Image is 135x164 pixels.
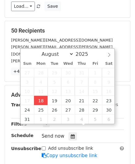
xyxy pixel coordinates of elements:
[48,145,93,152] label: Add unsubscribe link
[88,114,102,124] span: September 5, 2025
[48,114,61,124] span: September 2, 2025
[48,77,61,86] span: August 5, 2025
[48,105,61,114] span: August 26, 2025
[61,105,75,114] span: August 27, 2025
[34,62,48,66] span: Mon
[34,68,48,77] span: July 28, 2025
[11,102,32,107] strong: Tracking
[61,86,75,96] span: August 13, 2025
[88,105,102,114] span: August 29, 2025
[11,133,33,138] strong: Schedule
[11,91,124,98] h5: Advanced
[11,38,113,42] small: [PERSON_NAME][EMAIL_ADDRESS][DOMAIN_NAME]
[61,62,75,66] span: Wed
[21,62,34,66] span: Sun
[34,105,48,114] span: August 25, 2025
[61,114,75,124] span: September 3, 2025
[48,62,61,66] span: Tue
[11,59,113,63] small: [PERSON_NAME][EMAIL_ADDRESS][DOMAIN_NAME]
[102,86,116,96] span: August 16, 2025
[34,96,48,105] span: August 18, 2025
[48,96,61,105] span: August 19, 2025
[21,77,34,86] span: August 3, 2025
[21,68,34,77] span: July 27, 2025
[21,86,34,96] span: August 10, 2025
[34,114,48,124] span: September 1, 2025
[75,114,88,124] span: September 4, 2025
[75,105,88,114] span: August 28, 2025
[104,134,135,164] iframe: Chat Widget
[88,68,102,77] span: August 1, 2025
[102,96,116,105] span: August 23, 2025
[34,86,48,96] span: August 11, 2025
[102,68,116,77] span: August 2, 2025
[11,68,37,75] a: +47 more
[102,62,116,66] span: Sat
[102,77,116,86] span: August 9, 2025
[11,2,35,11] a: Load...
[88,62,102,66] span: Fri
[88,77,102,86] span: August 8, 2025
[34,77,48,86] span: August 4, 2025
[102,105,116,114] span: August 30, 2025
[88,96,102,105] span: August 22, 2025
[48,86,61,96] span: August 12, 2025
[88,86,102,96] span: August 15, 2025
[21,114,34,124] span: August 31, 2025
[48,68,61,77] span: July 29, 2025
[11,27,124,34] h5: 50 Recipients
[75,62,88,66] span: Thu
[74,51,96,57] input: Year
[11,45,112,56] small: [PERSON_NAME][EMAIL_ADDRESS][PERSON_NAME][DOMAIN_NAME]
[44,2,61,11] button: Save
[21,96,34,105] span: August 17, 2025
[75,77,88,86] span: August 7, 2025
[42,133,65,139] span: Send now
[75,96,88,105] span: August 21, 2025
[75,86,88,96] span: August 14, 2025
[61,68,75,77] span: July 30, 2025
[61,96,75,105] span: August 20, 2025
[11,146,41,151] strong: Unsubscribe
[21,105,34,114] span: August 24, 2025
[102,114,116,124] span: September 6, 2025
[11,122,27,126] strong: Filters
[75,68,88,77] span: July 31, 2025
[42,153,97,158] a: Copy unsubscribe link
[61,77,75,86] span: August 6, 2025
